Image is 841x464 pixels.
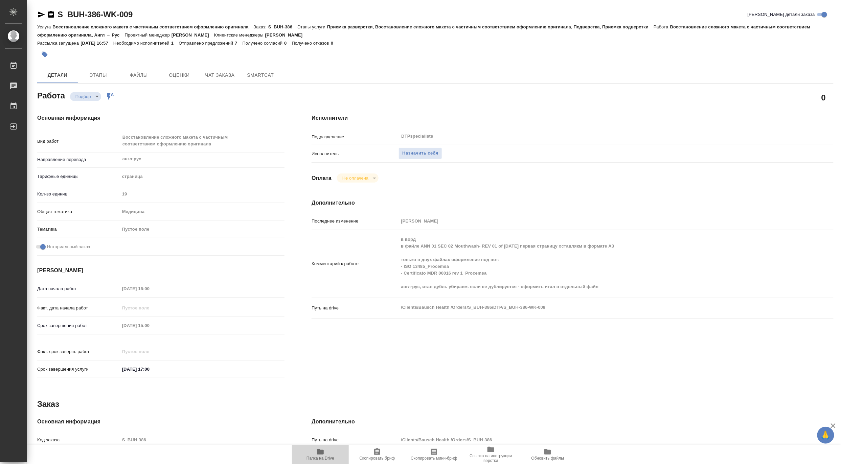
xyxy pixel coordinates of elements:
[399,302,790,313] textarea: /Clients/Bausch Health /Orders/S_BUH-386/DTP/S_BUH-386-WK-009
[58,10,133,19] a: S_BUH-386-WK-009
[37,305,120,311] p: Факт. дата начала работ
[81,41,113,46] p: [DATE] 16:57
[41,71,74,79] span: Детали
[406,445,462,464] button: Скопировать мини-бриф
[37,418,285,426] h4: Основная информация
[235,41,242,46] p: 7
[243,41,285,46] p: Получено согласий
[821,92,826,103] h2: 0
[297,24,327,29] p: Этапы услуги
[312,199,834,207] h4: Дополнительно
[312,150,399,157] p: Исполнитель
[312,305,399,311] p: Путь на drive
[531,456,564,461] span: Обновить файлы
[37,285,120,292] p: Дата начала работ
[37,226,120,233] p: Тематика
[73,94,93,99] button: Подбор
[37,191,120,198] p: Кол-во единиц
[52,24,253,29] p: Восстановление сложного макета с частичным соответствием оформлению оригинала
[244,71,277,79] span: SmartCat
[312,174,332,182] h4: Оплата
[37,47,52,62] button: Добавить тэг
[37,173,120,180] p: Тарифные единицы
[37,156,120,163] p: Направление перевода
[214,32,265,38] p: Клиентские менеджеры
[120,171,285,182] div: страница
[254,24,268,29] p: Заказ:
[268,24,297,29] p: S_BUH-386
[265,32,308,38] p: [PERSON_NAME]
[120,303,179,313] input: Пустое поле
[37,24,52,29] p: Услуга
[125,32,172,38] p: Проектный менеджер
[120,364,179,374] input: ✎ Введи что-нибудь
[37,348,120,355] p: Факт. срок заверш. работ
[340,175,370,181] button: Не оплачена
[37,366,120,373] p: Срок завершения услуги
[312,114,834,122] h4: Исполнители
[47,243,90,250] span: Нотариальный заказ
[37,114,285,122] h4: Основная информация
[654,24,670,29] p: Работа
[47,10,55,19] button: Скопировать ссылку
[37,89,65,101] h2: Работа
[349,445,406,464] button: Скопировать бриф
[37,266,285,275] h4: [PERSON_NAME]
[462,445,519,464] button: Ссылка на инструкции верстки
[312,437,399,443] p: Путь на drive
[312,418,834,426] h4: Дополнительно
[411,456,457,461] span: Скопировать мини-бриф
[402,149,438,157] span: Назначить себя
[327,24,654,29] p: Приемка разверстки, Восстановление сложного макета с частичным соответствием оформлению оригинала...
[122,71,155,79] span: Файлы
[163,71,196,79] span: Оценки
[120,206,285,217] div: Медицина
[399,147,442,159] button: Назначить себя
[122,226,277,233] div: Пустое поле
[120,224,285,235] div: Пустое поле
[204,71,236,79] span: Чат заказа
[359,456,395,461] span: Скопировать бриф
[37,208,120,215] p: Общая тематика
[82,71,114,79] span: Этапы
[306,456,334,461] span: Папка на Drive
[820,428,832,442] span: 🙏
[37,41,81,46] p: Рассылка запущена
[312,134,399,140] p: Подразделение
[37,138,120,145] p: Вид работ
[70,92,101,101] div: Подбор
[113,41,171,46] p: Необходимо исполнителей
[37,10,45,19] button: Скопировать ссылку для ЯМессенджера
[172,32,214,38] p: [PERSON_NAME]
[399,216,790,226] input: Пустое поле
[337,173,379,183] div: Подбор
[748,11,815,18] span: [PERSON_NAME] детали заказа
[37,399,59,410] h2: Заказ
[120,189,285,199] input: Пустое поле
[284,41,292,46] p: 0
[312,218,399,225] p: Последнее изменение
[399,435,790,445] input: Пустое поле
[467,454,515,463] span: Ссылка на инструкции верстки
[37,322,120,329] p: Срок завершения работ
[312,260,399,267] p: Комментарий к работе
[817,427,834,444] button: 🙏
[179,41,235,46] p: Отправлено предложений
[120,435,285,445] input: Пустое поле
[292,445,349,464] button: Папка на Drive
[120,321,179,330] input: Пустое поле
[37,437,120,443] p: Код заказа
[171,41,179,46] p: 1
[519,445,576,464] button: Обновить файлы
[331,41,338,46] p: 0
[120,284,179,294] input: Пустое поле
[292,41,331,46] p: Получено отказов
[120,347,179,356] input: Пустое поле
[399,234,790,293] textarea: в ворд в файле ANN 01 SEC 02 Mouthwash- REV 01 of [DATE] первая страницу оставлякм в формате А3 т...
